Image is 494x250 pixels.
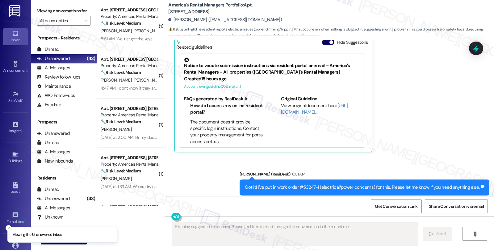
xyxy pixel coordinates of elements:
a: Templates • [3,210,28,227]
div: Review follow-ups [37,74,80,80]
strong: 🔧 Risk Level: Medium [101,119,141,124]
div: Apt. [STREET_ADDRESS][GEOGRAPHIC_DATA][STREET_ADDRESS] [101,56,158,62]
div: Residents [31,175,97,181]
a: Site Visit • [3,89,28,106]
div: All Messages [37,149,70,155]
div: Unread [37,186,59,193]
div: Property: America's Rental Managers Portfolio [101,161,158,167]
strong: ⚠️ Risk Level: High [168,27,195,32]
div: (43) [85,194,97,204]
span: Share Conversation via email [429,203,484,210]
li: What is the exact URL for the online resident portal? [190,145,263,158]
a: Leads [3,180,28,196]
div: Unread [37,46,59,53]
div: (43) [85,54,97,63]
strong: 🔧 Risk Level: Medium [101,20,141,26]
li: How do I access my online resident portal? [190,103,263,116]
i:  [473,232,477,236]
i:  [429,232,434,236]
div: 5:51 AM: We just got the keys [DATE] and realized [DATE] we didn't have a trash can [101,36,248,42]
div: [PERSON_NAME] (ResiDesk) [240,171,489,179]
div: View original document here [281,103,360,116]
div: Maintenance [37,83,71,90]
span: [PERSON_NAME] [101,176,132,181]
strong: 🔧 Risk Level: Medium [101,70,141,75]
div: Created 15 hours ago [184,76,360,82]
label: Hide Suggestions [337,39,368,46]
button: Get Conversation Link [371,200,421,213]
div: Tagged as: [240,196,489,204]
div: Apt. [STREET_ADDRESS][GEOGRAPHIC_DATA][STREET_ADDRESS] [101,7,158,13]
span: Get Conversation Link [375,203,417,210]
li: The document doesn't provide specific login instructions. Contact your property management for po... [190,119,263,145]
div: Got it! I've put in work order #53247-1 (electrical/power concerns) for this. Please let me know ... [245,184,479,191]
span: [PERSON_NAME] [133,28,164,34]
div: Unread [37,139,59,146]
label: Viewing conversations for [37,6,90,16]
div: Apt. [STREET_ADDRESS], [STREET_ADDRESS] [101,105,158,112]
span: • [21,128,22,132]
div: Apt. [STREET_ADDRESS], [STREET_ADDRESS] [101,204,158,210]
span: [PERSON_NAME] [101,77,133,83]
span: • [27,67,28,72]
a: Insights • [3,119,28,136]
strong: 🔧 Risk Level: Medium [101,168,141,174]
div: Apt. [STREET_ADDRESS], [STREET_ADDRESS] [101,155,158,161]
div: WO Follow-ups [37,92,75,99]
a: Inbox [3,28,28,45]
span: [PERSON_NAME] [133,77,164,83]
a: Buildings [3,149,28,166]
div: New Inbounds [37,158,73,164]
div: [DATE] at 1:33 AM: We are trying right now to see what is going on with my tax return [101,184,250,189]
button: Send [423,227,453,241]
span: • [24,219,25,223]
input: All communities [40,16,81,26]
b: FAQs generated by ResiDesk AI [184,96,248,102]
div: Property: America's Rental Managers Portfolio [101,112,158,118]
div: Related guidelines [176,39,212,50]
a: [URL][DOMAIN_NAME]… [281,103,348,115]
div: Unanswered [37,196,70,202]
div: Property: America's Rental Managers Portfolio [101,62,158,69]
div: 4:47 AM: I don't know if they are coming from any particular place. [101,85,218,91]
button: Share Conversation via email [425,200,488,213]
div: Prospects [31,119,97,125]
b: Original Guideline [281,96,317,102]
span: [PERSON_NAME] [101,127,132,132]
div: [PERSON_NAME]. ([EMAIL_ADDRESS][DOMAIN_NAME]) [168,17,282,23]
span: : The resident reports electrical issues (power dimming/tripping) that occur even when nothing is... [168,26,494,39]
div: All Messages [37,65,70,71]
div: All Messages [37,205,70,211]
span: Send [436,231,446,237]
div: Property: America's Rental Managers Portfolio [101,13,158,20]
i:  [84,18,87,23]
div: [DATE] at 2:00 AM: Hi, my daughter and I have been trying to see what are approved paint colors f... [101,135,488,140]
textarea: Fetching suggested responses. Please feel free to read through the conversation in the meantime. [172,222,418,245]
div: Prospects + Residents [31,35,97,41]
div: Unanswered [37,55,70,62]
button: Close toast [6,225,12,231]
div: Unknown [37,214,63,220]
div: 6:01 AM [291,171,305,177]
img: ResiDesk Logo [9,5,22,17]
div: Escalate [37,102,61,108]
b: America's Rental Managers Portfolio: Apt. [STREET_ADDRESS] [168,2,292,15]
span: [PERSON_NAME] [101,28,133,34]
div: Notice to vacate submission instructions via resident portal or email – America's Rental Managers... [184,58,360,76]
p: Viewing the Unanswered inbox [13,232,62,238]
div: Account level guideline ( 70 % match) [184,83,360,90]
div: Unanswered [37,130,70,137]
span: • [22,98,23,102]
